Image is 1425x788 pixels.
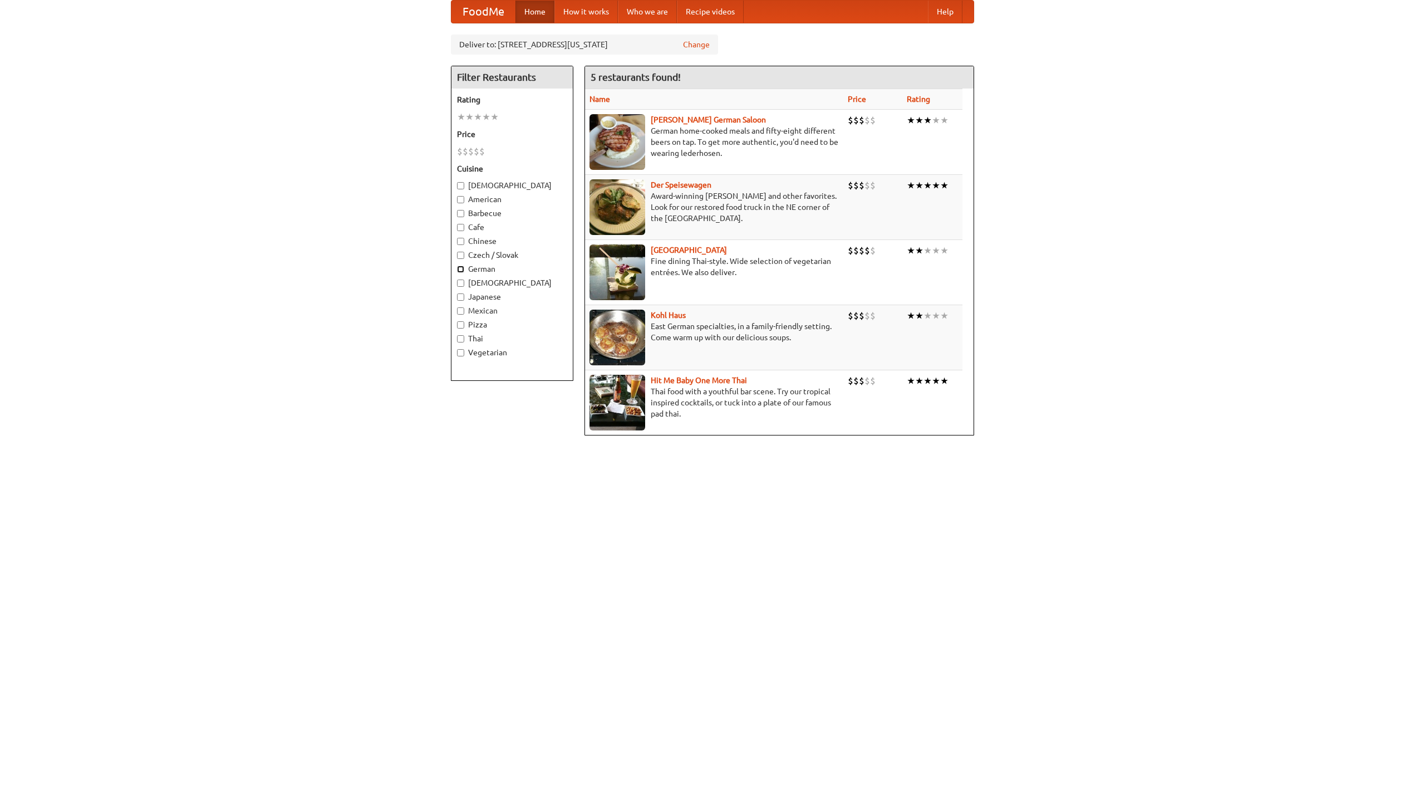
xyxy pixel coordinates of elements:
input: German [457,266,464,273]
a: Change [683,39,710,50]
li: ★ [932,179,940,192]
li: $ [864,179,870,192]
li: ★ [923,310,932,322]
a: Name [589,95,610,104]
li: ★ [465,111,474,123]
label: [DEMOGRAPHIC_DATA] [457,277,567,288]
li: ★ [915,375,923,387]
li: $ [853,244,859,257]
li: $ [859,179,864,192]
p: Fine dining Thai-style. Wide selection of vegetarian entrées. We also deliver. [589,256,839,278]
a: Help [928,1,962,23]
li: ★ [474,111,482,123]
input: Czech / Slovak [457,252,464,259]
a: [GEOGRAPHIC_DATA] [651,246,727,254]
li: $ [870,114,876,126]
li: $ [870,179,876,192]
label: Vegetarian [457,347,567,358]
li: $ [864,244,870,257]
input: Cafe [457,224,464,231]
input: Pizza [457,321,464,329]
img: speisewagen.jpg [589,179,645,235]
h5: Cuisine [457,163,567,174]
li: $ [864,114,870,126]
div: Deliver to: [STREET_ADDRESS][US_STATE] [451,35,718,55]
li: ★ [907,310,915,322]
a: Price [848,95,866,104]
a: Kohl Haus [651,311,686,320]
img: esthers.jpg [589,114,645,170]
label: [DEMOGRAPHIC_DATA] [457,180,567,191]
a: Who we are [618,1,677,23]
input: American [457,196,464,203]
img: babythai.jpg [589,375,645,430]
li: ★ [932,310,940,322]
li: ★ [490,111,499,123]
label: Barbecue [457,208,567,219]
li: $ [468,145,474,158]
li: $ [848,244,853,257]
li: ★ [923,375,932,387]
a: Hit Me Baby One More Thai [651,376,747,385]
input: Mexican [457,307,464,315]
li: ★ [915,179,923,192]
label: Japanese [457,291,567,302]
input: [DEMOGRAPHIC_DATA] [457,182,464,189]
h5: Rating [457,94,567,105]
a: Home [515,1,554,23]
li: $ [859,375,864,387]
li: $ [870,375,876,387]
li: ★ [907,114,915,126]
label: Czech / Slovak [457,249,567,261]
li: $ [864,375,870,387]
img: kohlhaus.jpg [589,310,645,365]
ng-pluralize: 5 restaurants found! [591,72,681,82]
h4: Filter Restaurants [451,66,573,89]
label: Pizza [457,319,567,330]
p: East German specialties, in a family-friendly setting. Come warm up with our delicious soups. [589,321,839,343]
b: [PERSON_NAME] German Saloon [651,115,766,124]
li: ★ [932,375,940,387]
li: ★ [932,244,940,257]
li: $ [463,145,468,158]
label: Cafe [457,222,567,233]
label: German [457,263,567,275]
li: ★ [907,375,915,387]
li: $ [853,179,859,192]
a: FoodMe [451,1,515,23]
li: ★ [907,244,915,257]
li: $ [848,179,853,192]
li: $ [870,244,876,257]
a: Rating [907,95,930,104]
input: Thai [457,335,464,342]
li: $ [870,310,876,322]
li: ★ [915,114,923,126]
a: Recipe videos [677,1,744,23]
li: ★ [940,375,949,387]
a: Der Speisewagen [651,180,711,189]
li: $ [474,145,479,158]
p: Award-winning [PERSON_NAME] and other favorites. Look for our restored food truck in the NE corne... [589,190,839,224]
li: $ [853,310,859,322]
li: $ [853,375,859,387]
a: How it works [554,1,618,23]
li: $ [848,375,853,387]
label: Chinese [457,236,567,247]
p: Thai food with a youthful bar scene. Try our tropical inspired cocktails, or tuck into a plate of... [589,386,839,419]
input: Japanese [457,293,464,301]
li: ★ [932,114,940,126]
label: American [457,194,567,205]
input: Barbecue [457,210,464,217]
li: $ [457,145,463,158]
li: ★ [940,114,949,126]
input: Chinese [457,238,464,245]
img: satay.jpg [589,244,645,300]
label: Thai [457,333,567,344]
li: ★ [923,244,932,257]
li: $ [853,114,859,126]
li: $ [859,310,864,322]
